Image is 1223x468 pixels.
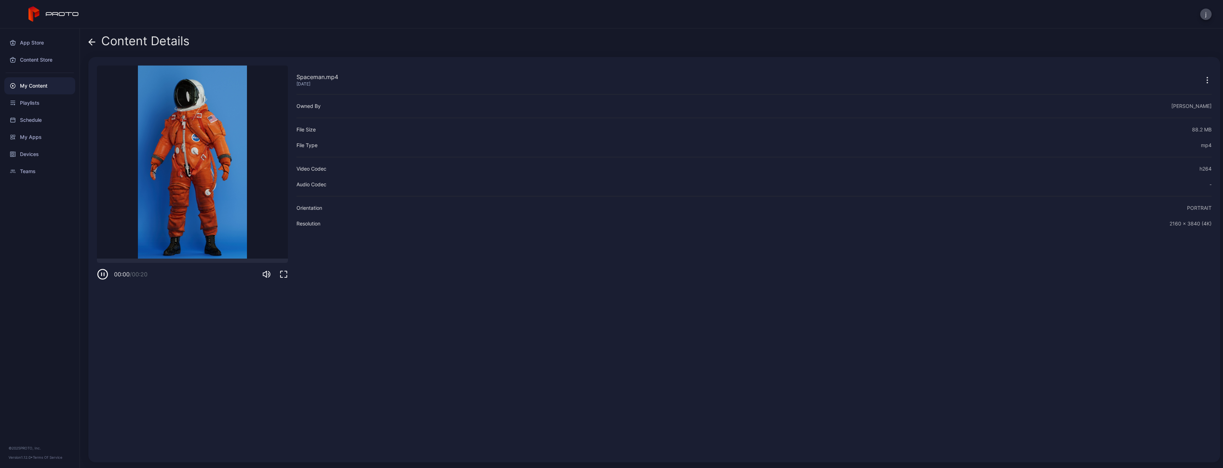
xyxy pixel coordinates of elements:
div: - [1209,180,1212,189]
div: Video Codec [296,165,326,173]
a: Terms Of Service [33,455,62,459]
div: © 2025 PROTO, Inc. [9,445,71,451]
button: j [1200,9,1212,20]
div: 88.2 MB [1192,125,1212,134]
div: File Type [296,141,318,150]
a: Schedule [4,111,75,129]
span: / 00:20 [130,271,148,278]
div: PORTRAIT [1187,204,1212,212]
div: Spaceman.mp4 [296,73,338,81]
div: File Size [296,125,316,134]
div: mp4 [1201,141,1212,150]
div: [DATE] [296,81,338,87]
div: h264 [1199,165,1212,173]
div: Resolution [296,219,320,228]
div: 2160 x 3840 (4K) [1170,219,1212,228]
div: [PERSON_NAME] [1171,102,1212,110]
div: 00:00 [114,270,148,279]
a: My Apps [4,129,75,146]
span: Version 1.12.0 • [9,455,33,459]
div: Owned By [296,102,321,110]
div: Orientation [296,204,322,212]
a: Playlists [4,94,75,111]
video: Sorry, your browser doesn‘t support embedded videos [97,66,288,259]
div: Content Details [88,34,190,51]
a: App Store [4,34,75,51]
a: My Content [4,77,75,94]
a: Teams [4,163,75,180]
a: Content Store [4,51,75,68]
div: Audio Codec [296,180,326,189]
a: Devices [4,146,75,163]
